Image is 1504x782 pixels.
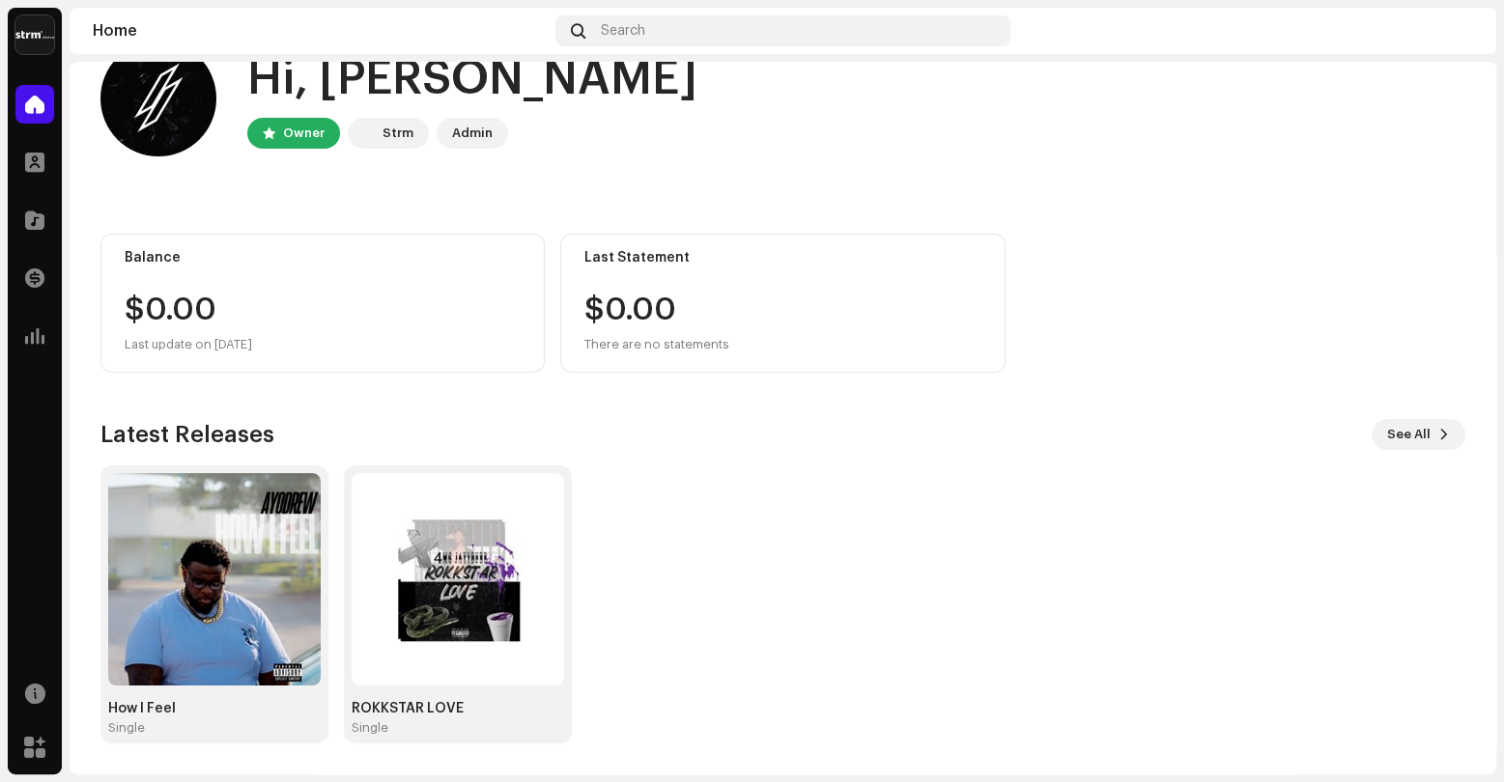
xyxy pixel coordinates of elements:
re-o-card-value: Balance [100,234,545,373]
div: Hi, [PERSON_NAME] [247,48,697,110]
re-o-card-value: Last Statement [560,234,1005,373]
span: Search [601,23,645,39]
img: c624d5d0-a36e-4fe8-bdfc-d0230b43ac48 [352,473,564,685]
div: Single [108,720,145,736]
span: See All [1387,415,1431,454]
div: Balance [125,250,521,265]
div: Last Statement [584,250,980,265]
img: 408b884b-546b-4518-8448-1008f9c76b02 [15,15,54,54]
img: 52e15873-4a36-4d35-8819-9469b26ff9cb [108,473,321,685]
div: How I Feel [108,701,321,716]
div: There are no statements [584,333,729,356]
div: Strm [383,122,413,145]
img: 11e45f50-7cb3-4068-9654-8cc6c6e6783c [100,41,216,156]
div: Last update on [DATE] [125,333,521,356]
div: ROKKSTAR LOVE [352,701,564,716]
img: 408b884b-546b-4518-8448-1008f9c76b02 [352,122,375,145]
h3: Latest Releases [100,419,274,450]
div: Home [93,23,548,39]
div: Owner [283,122,325,145]
div: Admin [452,122,493,145]
img: 11e45f50-7cb3-4068-9654-8cc6c6e6783c [1442,15,1473,46]
div: Single [352,720,388,736]
button: See All [1372,419,1465,450]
